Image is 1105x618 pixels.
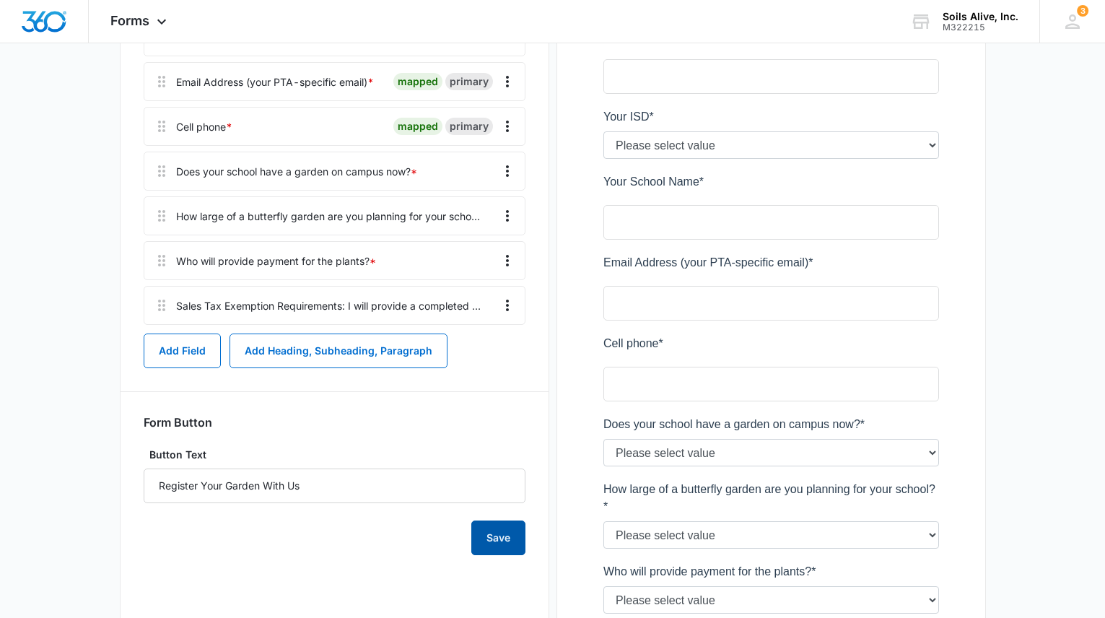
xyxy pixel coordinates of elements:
div: account name [943,11,1018,22]
div: mapped [393,73,442,90]
span: 3 [1077,5,1088,17]
div: account id [943,22,1018,32]
div: Sales Tax Exemption Requirements: I will provide a completed Form 01-339 (with the name of the PT... [176,298,484,313]
button: Overflow Menu [496,160,519,183]
div: Email Address (your PTA-specific email) [176,74,374,90]
div: mapped [393,118,442,135]
div: primary [445,73,493,90]
button: Overflow Menu [496,294,519,317]
div: Cell phone [176,119,232,134]
button: Add Heading, Subheading, Paragraph [230,334,447,368]
button: Add Field [144,334,221,368]
button: Overflow Menu [496,249,519,272]
button: Overflow Menu [496,204,519,227]
div: How large of a butterfly garden are you planning for your school? [176,209,484,224]
h3: Form Button [144,415,212,430]
span: Forms [110,13,149,28]
label: Button Text [144,447,525,463]
div: Does your school have a garden on campus now? [176,164,417,179]
div: Who will provide payment for the plants? [176,253,376,269]
div: primary [445,118,493,135]
button: Overflow Menu [496,115,519,138]
button: Overflow Menu [496,70,519,93]
div: notifications count [1077,5,1088,17]
button: Save [471,521,525,555]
